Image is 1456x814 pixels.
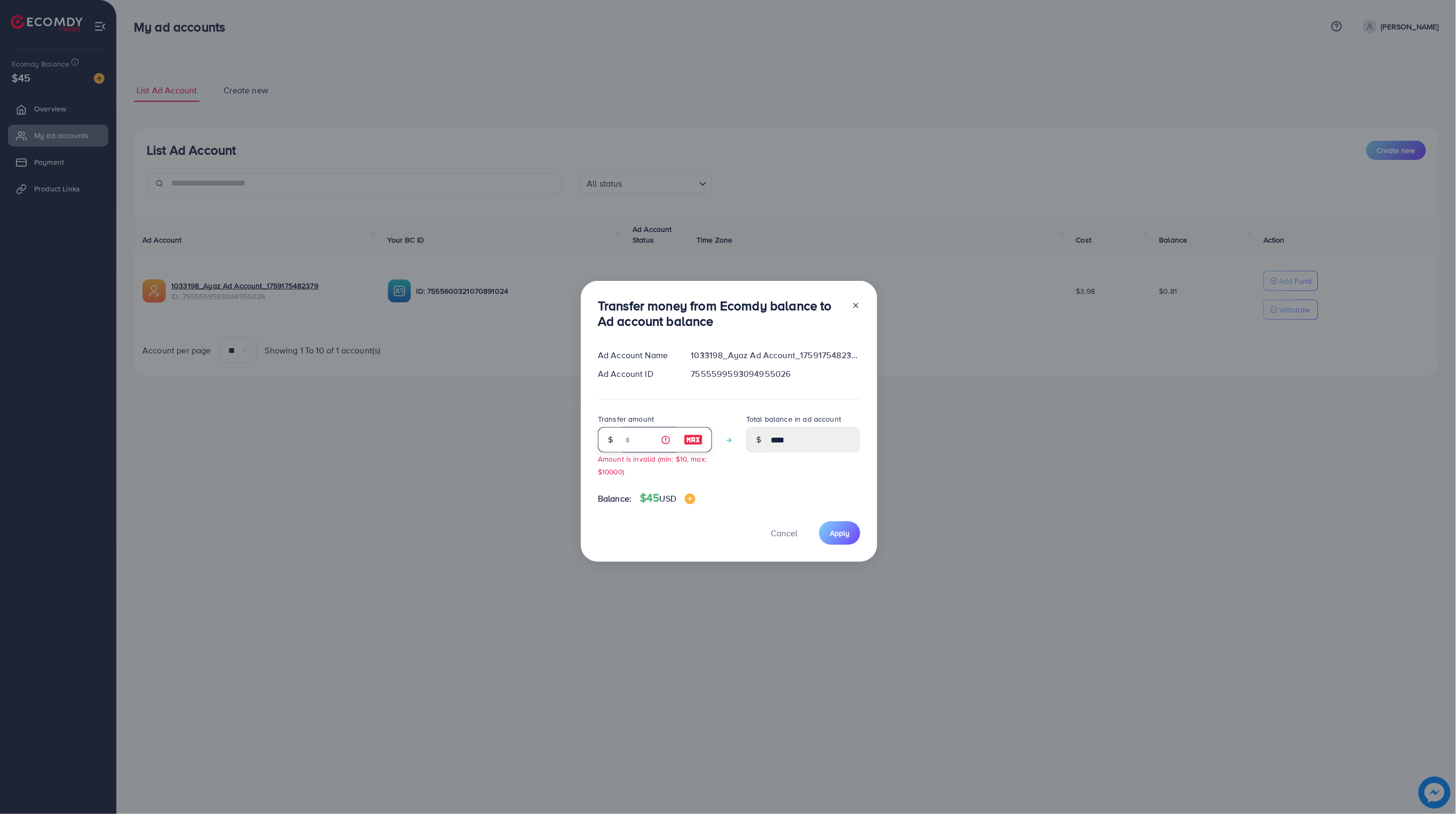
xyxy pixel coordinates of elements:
div: 1033198_Ayaz Ad Account_1759175482379 [683,349,869,361]
div: Ad Account Name [589,349,683,361]
span: Balance: [598,493,631,505]
label: Total balance in ad account [746,414,841,424]
button: Apply [819,521,860,544]
h4: $45 [640,491,695,505]
div: Ad Account ID [589,368,683,380]
span: USD [660,493,676,504]
span: Cancel [771,527,797,539]
img: image [685,494,695,504]
div: 7555599593094955026 [683,368,869,380]
label: Transfer amount [598,414,654,424]
span: Apply [830,528,850,538]
small: Amount is invalid (min: $10, max: $10000) [598,454,707,476]
h3: Transfer money from Ecomdy balance to Ad account balance [598,298,843,329]
img: image [684,433,703,446]
button: Cancel [757,521,811,544]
